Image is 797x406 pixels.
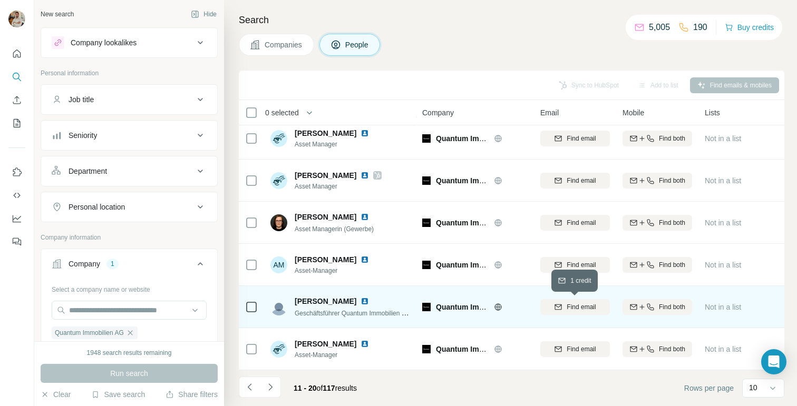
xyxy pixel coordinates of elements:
[623,257,692,273] button: Find both
[69,166,107,176] div: Department
[69,259,100,269] div: Company
[41,9,74,19] div: New search
[540,107,559,118] span: Email
[41,159,217,184] button: Department
[41,389,71,400] button: Clear
[260,377,281,398] button: Navigate to next page
[436,345,522,353] span: Quantum Immobilien AG
[436,134,522,143] span: Quantum Immobilien AG
[361,129,369,137] img: LinkedIn logo
[265,39,303,50] span: Companies
[323,384,335,392] span: 117
[623,215,692,231] button: Find both
[436,219,522,227] span: Quantum Immobilien AG
[649,21,670,34] p: 5,005
[41,68,218,78] p: Personal information
[295,225,374,233] span: Asset Managerin (Gewerbe)
[295,266,382,275] span: Asset-Manager
[166,389,218,400] button: Share filters
[422,219,431,227] img: Logo of Quantum Immobilien AG
[659,218,685,227] span: Find both
[295,339,356,349] span: [PERSON_NAME]
[270,130,287,147] img: Avatar
[295,296,356,306] span: [PERSON_NAME]
[361,297,369,305] img: LinkedIn logo
[659,344,685,354] span: Find both
[41,194,217,220] button: Personal location
[705,107,720,118] span: Lists
[540,341,610,357] button: Find email
[361,340,369,348] img: LinkedIn logo
[705,176,741,185] span: Not in a list
[567,176,596,185] span: Find email
[239,377,260,398] button: Navigate to previous page
[295,140,382,149] span: Asset Manager
[91,389,145,400] button: Save search
[623,173,692,189] button: Find both
[705,345,741,353] span: Not in a list
[659,260,685,270] span: Find both
[705,219,741,227] span: Not in a list
[41,233,218,242] p: Company information
[422,176,431,185] img: Logo of Quantum Immobilien AG
[567,344,596,354] span: Find email
[761,349,786,374] div: Open Intercom Messenger
[361,213,369,221] img: LinkedIn logo
[295,128,356,138] span: [PERSON_NAME]
[659,134,685,143] span: Find both
[623,131,692,146] button: Find both
[422,261,431,269] img: Logo of Quantum Immobilien AG
[8,209,25,228] button: Dashboard
[567,302,596,312] span: Find email
[87,348,172,358] div: 1948 search results remaining
[8,232,25,251] button: Feedback
[540,257,610,273] button: Find email
[270,214,287,231] img: Avatar
[71,37,137,48] div: Company lookalikes
[8,44,25,63] button: Quick start
[623,341,692,357] button: Find both
[294,384,317,392] span: 11 - 20
[684,383,734,393] span: Rows per page
[295,182,382,191] span: Asset Manager
[8,91,25,110] button: Enrich CSV
[295,170,356,181] span: [PERSON_NAME]
[106,259,119,269] div: 1
[567,260,596,270] span: Find email
[295,212,356,222] span: [PERSON_NAME]
[422,303,431,311] img: Logo of Quantum Immobilien AG
[69,94,94,105] div: Job title
[265,107,299,118] span: 0 selected
[55,328,124,338] span: Quantum Immobilien AG
[69,130,97,141] div: Seniority
[567,134,596,143] span: Find email
[705,261,741,269] span: Not in a list
[361,171,369,180] img: LinkedIn logo
[41,123,217,148] button: Seniority
[422,134,431,143] img: Logo of Quantum Immobilien AG
[659,302,685,312] span: Find both
[361,255,369,264] img: LinkedIn logo
[436,261,522,269] span: Quantum Immobilien AG
[270,172,287,189] img: Avatar
[8,163,25,182] button: Use Surfe on LinkedIn
[540,299,610,315] button: Find email
[623,299,692,315] button: Find both
[239,13,784,27] h4: Search
[295,254,356,265] span: [PERSON_NAME]
[436,303,522,311] span: Quantum Immobilien AG
[540,215,610,231] button: Find email
[270,299,287,315] img: Avatar
[623,107,644,118] span: Mobile
[41,30,217,55] button: Company lookalikes
[693,21,707,34] p: 190
[8,186,25,205] button: Use Surfe API
[567,218,596,227] span: Find email
[41,251,217,281] button: Company1
[345,39,370,50] span: People
[659,176,685,185] span: Find both
[725,20,774,35] button: Buy credits
[705,303,741,311] span: Not in a list
[183,6,224,22] button: Hide
[8,67,25,86] button: Search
